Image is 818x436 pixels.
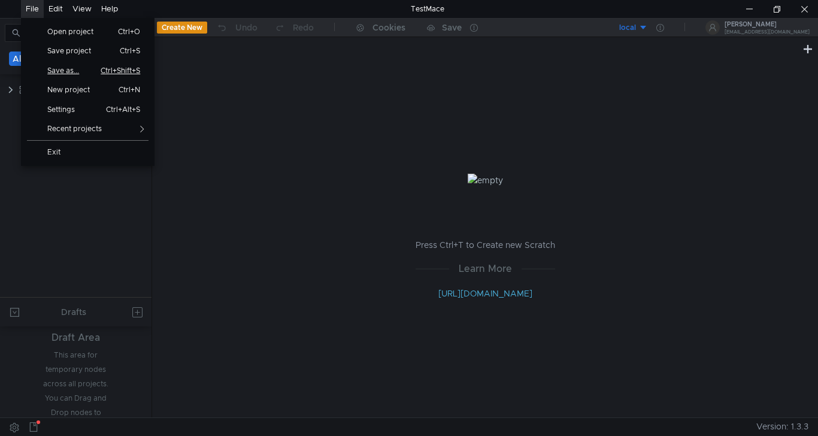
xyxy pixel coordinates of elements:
div: Undo [235,20,257,35]
div: local [619,22,636,34]
button: Undo [207,19,266,37]
div: Save [442,23,462,32]
img: empty [468,174,503,187]
div: Redo [293,20,314,35]
a: [URL][DOMAIN_NAME] [438,288,532,299]
span: Learn More [449,261,522,276]
button: Redo [266,19,322,37]
p: Press Ctrl+T to Create new Scratch [416,238,555,252]
button: Create New [157,22,207,34]
div: [PERSON_NAME] [725,22,810,28]
div: Drafts [61,305,86,319]
button: All [9,52,26,66]
button: local [565,18,648,37]
div: Cookies [372,20,405,35]
div: [EMAIL_ADDRESS][DOMAIN_NAME] [725,30,810,34]
span: Version: 1.3.3 [756,418,808,435]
